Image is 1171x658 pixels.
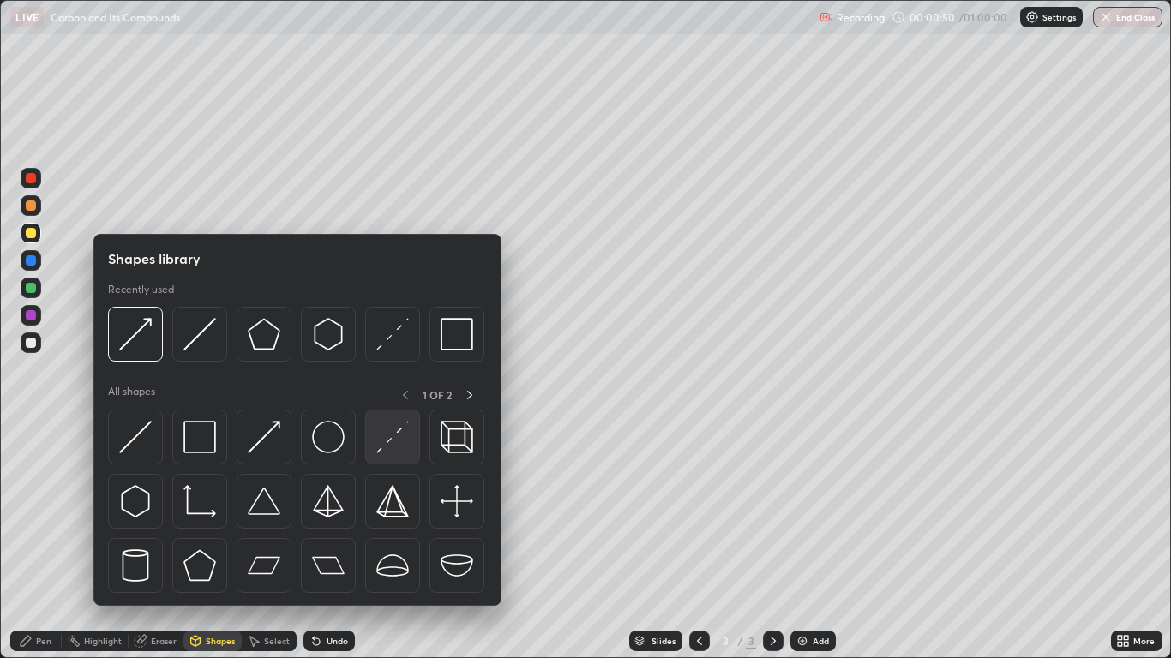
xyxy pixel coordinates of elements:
[108,248,201,269] h5: Shapes library
[248,421,280,453] img: svg+xml;charset=utf-8,%3Csvg%20xmlns%3D%22http%3A%2F%2Fwww.w3.org%2F2000%2Fsvg%22%20width%3D%2230...
[248,318,280,350] img: svg+xml;charset=utf-8,%3Csvg%20xmlns%3D%22http%3A%2F%2Fwww.w3.org%2F2000%2Fsvg%22%20width%3D%2234...
[837,11,885,24] p: Recording
[376,318,409,350] img: svg+xml;charset=utf-8,%3Csvg%20xmlns%3D%22http%3A%2F%2Fwww.w3.org%2F2000%2Fsvg%22%20width%3D%2230...
[1099,10,1113,24] img: end-class-cross
[746,633,756,649] div: 3
[423,388,452,402] p: 1 OF 2
[51,10,180,24] p: Carbon and Its Compounds
[206,637,235,645] div: Shapes
[376,485,409,517] img: svg+xml;charset=utf-8,%3Csvg%20xmlns%3D%22http%3A%2F%2Fwww.w3.org%2F2000%2Fsvg%22%20width%3D%2234...
[1133,637,1155,645] div: More
[119,485,152,517] img: svg+xml;charset=utf-8,%3Csvg%20xmlns%3D%22http%3A%2F%2Fwww.w3.org%2F2000%2Fsvg%22%20width%3D%2230...
[183,421,216,453] img: svg+xml;charset=utf-8,%3Csvg%20xmlns%3D%22http%3A%2F%2Fwww.w3.org%2F2000%2Fsvg%22%20width%3D%2234...
[312,421,345,453] img: svg+xml;charset=utf-8,%3Csvg%20xmlns%3D%22http%3A%2F%2Fwww.w3.org%2F2000%2Fsvg%22%20width%3D%2236...
[1042,13,1076,21] p: Settings
[813,637,829,645] div: Add
[108,385,155,406] p: All shapes
[1025,10,1039,24] img: class-settings-icons
[737,636,742,646] div: /
[36,637,51,645] div: Pen
[248,549,280,582] img: svg+xml;charset=utf-8,%3Csvg%20xmlns%3D%22http%3A%2F%2Fwww.w3.org%2F2000%2Fsvg%22%20width%3D%2244...
[441,549,473,582] img: svg+xml;charset=utf-8,%3Csvg%20xmlns%3D%22http%3A%2F%2Fwww.w3.org%2F2000%2Fsvg%22%20width%3D%2238...
[264,637,290,645] div: Select
[312,318,345,350] img: svg+xml;charset=utf-8,%3Csvg%20xmlns%3D%22http%3A%2F%2Fwww.w3.org%2F2000%2Fsvg%22%20width%3D%2230...
[119,549,152,582] img: svg+xml;charset=utf-8,%3Csvg%20xmlns%3D%22http%3A%2F%2Fwww.w3.org%2F2000%2Fsvg%22%20width%3D%2228...
[312,549,345,582] img: svg+xml;charset=utf-8,%3Csvg%20xmlns%3D%22http%3A%2F%2Fwww.w3.org%2F2000%2Fsvg%22%20width%3D%2244...
[717,636,734,646] div: 3
[119,421,152,453] img: svg+xml;charset=utf-8,%3Csvg%20xmlns%3D%22http%3A%2F%2Fwww.w3.org%2F2000%2Fsvg%22%20width%3D%2230...
[441,485,473,517] img: svg+xml;charset=utf-8,%3Csvg%20xmlns%3D%22http%3A%2F%2Fwww.w3.org%2F2000%2Fsvg%22%20width%3D%2240...
[15,10,39,24] p: LIVE
[327,637,348,645] div: Undo
[84,637,122,645] div: Highlight
[248,485,280,517] img: svg+xml;charset=utf-8,%3Csvg%20xmlns%3D%22http%3A%2F%2Fwww.w3.org%2F2000%2Fsvg%22%20width%3D%2238...
[441,318,473,350] img: svg+xml;charset=utf-8,%3Csvg%20xmlns%3D%22http%3A%2F%2Fwww.w3.org%2F2000%2Fsvg%22%20width%3D%2234...
[652,637,676,645] div: Slides
[183,318,216,350] img: svg+xml;charset=utf-8,%3Csvg%20xmlns%3D%22http%3A%2F%2Fwww.w3.org%2F2000%2Fsvg%22%20width%3D%2230...
[796,634,809,648] img: add-slide-button
[1093,7,1162,27] button: End Class
[312,485,345,517] img: svg+xml;charset=utf-8,%3Csvg%20xmlns%3D%22http%3A%2F%2Fwww.w3.org%2F2000%2Fsvg%22%20width%3D%2234...
[151,637,177,645] div: Eraser
[820,10,833,24] img: recording.375f2c34.svg
[441,421,473,453] img: svg+xml;charset=utf-8,%3Csvg%20xmlns%3D%22http%3A%2F%2Fwww.w3.org%2F2000%2Fsvg%22%20width%3D%2235...
[183,549,216,582] img: svg+xml;charset=utf-8,%3Csvg%20xmlns%3D%22http%3A%2F%2Fwww.w3.org%2F2000%2Fsvg%22%20width%3D%2234...
[119,318,152,350] img: svg+xml;charset=utf-8,%3Csvg%20xmlns%3D%22http%3A%2F%2Fwww.w3.org%2F2000%2Fsvg%22%20width%3D%2230...
[183,485,216,517] img: svg+xml;charset=utf-8,%3Csvg%20xmlns%3D%22http%3A%2F%2Fwww.w3.org%2F2000%2Fsvg%22%20width%3D%2233...
[108,283,174,296] p: Recently used
[376,549,409,582] img: svg+xml;charset=utf-8,%3Csvg%20xmlns%3D%22http%3A%2F%2Fwww.w3.org%2F2000%2Fsvg%22%20width%3D%2238...
[376,421,409,453] img: svg+xml;charset=utf-8,%3Csvg%20xmlns%3D%22http%3A%2F%2Fwww.w3.org%2F2000%2Fsvg%22%20width%3D%2230...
